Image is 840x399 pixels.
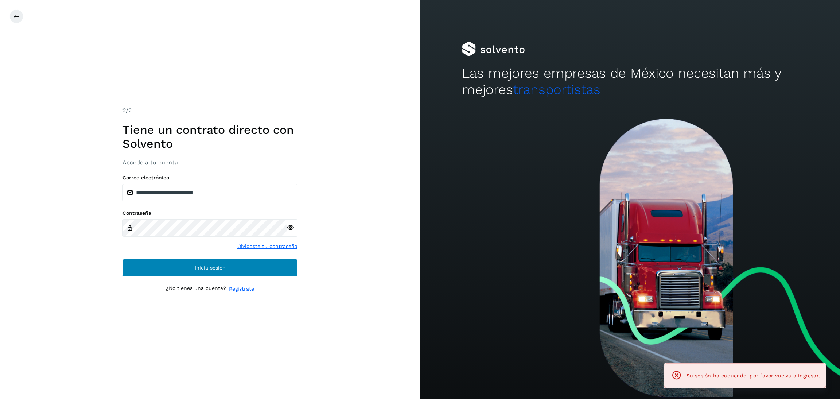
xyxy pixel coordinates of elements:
[195,265,226,270] span: Inicia sesión
[166,285,226,293] p: ¿No tienes una cuenta?
[122,259,297,276] button: Inicia sesión
[122,123,297,151] h1: Tiene un contrato directo con Solvento
[462,65,798,98] h2: Las mejores empresas de México necesitan más y mejores
[237,243,297,250] a: Olvidaste tu contraseña
[122,210,297,216] label: Contraseña
[122,175,297,181] label: Correo electrónico
[122,106,297,115] div: /2
[122,159,297,166] h3: Accede a tu cuenta
[122,107,126,114] span: 2
[229,285,254,293] a: Regístrate
[687,373,820,379] span: Su sesión ha caducado, por favor vuelva a ingresar.
[513,82,600,97] span: transportistas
